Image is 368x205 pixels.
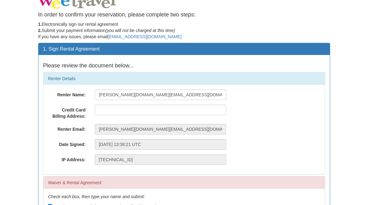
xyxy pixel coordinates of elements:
[43,72,325,85] div: Renter Details
[38,22,42,27] strong: 1.
[48,194,145,199] em: Check each box, then type your name and submit:
[38,21,330,40] p: Electronically sign our rental agreement Submit your payment information If you have any issues, ...
[43,139,90,148] label: Date Signed:
[38,12,330,18] h4: In order to confirm your reservation, please complete two steps:
[108,34,181,39] a: [EMAIL_ADDRESS][DOMAIN_NAME]
[43,176,325,189] div: Waiver & Rental Agreement
[43,89,90,98] label: Renter Name:
[43,124,90,132] label: Renter Email:
[43,154,90,163] label: IP Address:
[43,105,90,119] label: Credit Card Billing Address:
[38,28,42,33] strong: 2.
[43,63,325,69] h4: Please review the document below...
[43,46,325,52] h3: 1. Sign Rental Agreement
[106,28,175,33] em: (you will not be charged at this time)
